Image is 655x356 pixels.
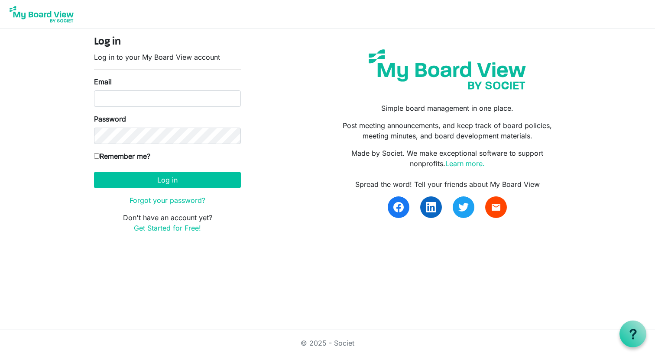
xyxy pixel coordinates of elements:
[334,120,561,141] p: Post meeting announcements, and keep track of board policies, meeting minutes, and board developm...
[393,202,404,212] img: facebook.svg
[134,224,201,232] a: Get Started for Free!
[334,148,561,169] p: Made by Societ. We make exceptional software to support nonprofits.
[94,77,112,87] label: Email
[94,114,126,124] label: Password
[94,153,100,159] input: Remember me?
[94,52,241,62] p: Log in to your My Board View account
[491,202,501,212] span: email
[485,196,507,218] a: email
[130,196,205,205] a: Forgot your password?
[445,159,485,168] a: Learn more.
[94,36,241,48] h4: Log in
[334,103,561,113] p: Simple board management in one place.
[458,202,469,212] img: twitter.svg
[426,202,436,212] img: linkedin.svg
[7,3,76,25] img: My Board View Logo
[94,172,241,188] button: Log in
[94,151,150,161] label: Remember me?
[301,339,354,347] a: © 2025 - Societ
[94,212,241,233] p: Don't have an account yet?
[362,43,532,96] img: my-board-view-societ.svg
[334,179,561,189] div: Spread the word! Tell your friends about My Board View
